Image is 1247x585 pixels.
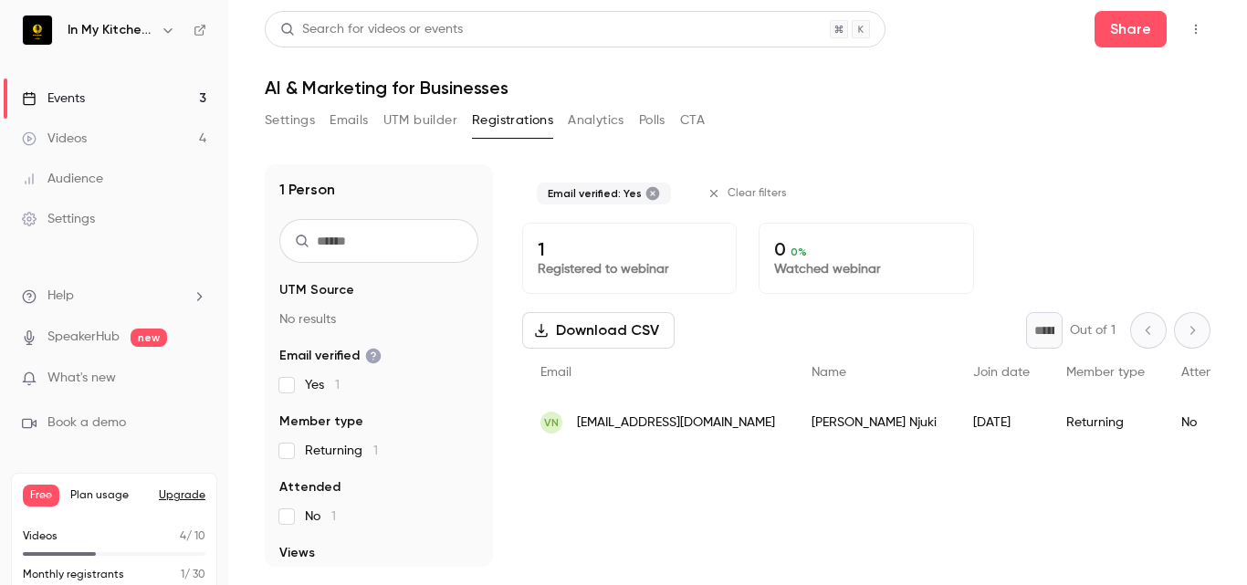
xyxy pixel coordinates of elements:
[700,179,798,208] button: Clear filters
[544,414,559,431] span: VN
[181,567,205,583] p: / 30
[373,444,378,457] span: 1
[639,106,665,135] button: Polls
[331,510,336,523] span: 1
[522,312,675,349] button: Download CSV
[548,186,642,201] span: Email verified: Yes
[265,77,1210,99] h1: AI & Marketing for Businesses
[1095,11,1167,47] button: Share
[180,528,205,545] p: / 10
[159,488,205,503] button: Upgrade
[305,376,340,394] span: Yes
[181,569,184,580] span: 1
[23,567,124,583] p: Monthly registrants
[538,260,721,278] p: Registered to webinar
[568,106,624,135] button: Analytics
[131,329,167,347] span: new
[1048,397,1163,448] div: Returning
[23,528,58,545] p: Videos
[791,245,807,258] span: 0 %
[23,16,52,45] img: In My Kitchen With Yvonne
[1066,366,1145,379] span: Member type
[728,186,787,201] span: Clear filters
[22,130,87,148] div: Videos
[68,21,153,39] h6: In My Kitchen With [PERSON_NAME]
[577,413,775,433] span: [EMAIL_ADDRESS][DOMAIN_NAME]
[22,287,206,306] li: help-dropdown-opener
[1181,366,1237,379] span: Attended
[265,106,315,135] button: Settings
[305,442,378,460] span: Returning
[540,366,571,379] span: Email
[645,186,660,201] button: Remove "Email verified" from selected filters
[955,397,1048,448] div: [DATE]
[279,544,315,562] span: Views
[793,397,955,448] div: [PERSON_NAME] Njuki
[23,485,59,507] span: Free
[47,413,126,433] span: Book a demo
[280,20,463,39] div: Search for videos or events
[180,531,186,542] span: 4
[973,366,1030,379] span: Join date
[1070,321,1116,340] p: Out of 1
[774,260,958,278] p: Watched webinar
[680,106,705,135] button: CTA
[383,106,457,135] button: UTM builder
[774,238,958,260] p: 0
[70,488,148,503] span: Plan usage
[22,89,85,108] div: Events
[279,413,363,431] span: Member type
[47,287,74,306] span: Help
[472,106,553,135] button: Registrations
[22,170,103,188] div: Audience
[22,210,95,228] div: Settings
[279,347,382,365] span: Email verified
[47,328,120,347] a: SpeakerHub
[47,369,116,388] span: What's new
[305,507,336,526] span: No
[279,478,341,496] span: Attended
[279,310,478,329] p: No results
[279,281,354,299] span: UTM Source
[330,106,368,135] button: Emails
[538,238,721,260] p: 1
[335,379,340,392] span: 1
[812,366,846,379] span: Name
[279,179,335,201] h1: 1 Person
